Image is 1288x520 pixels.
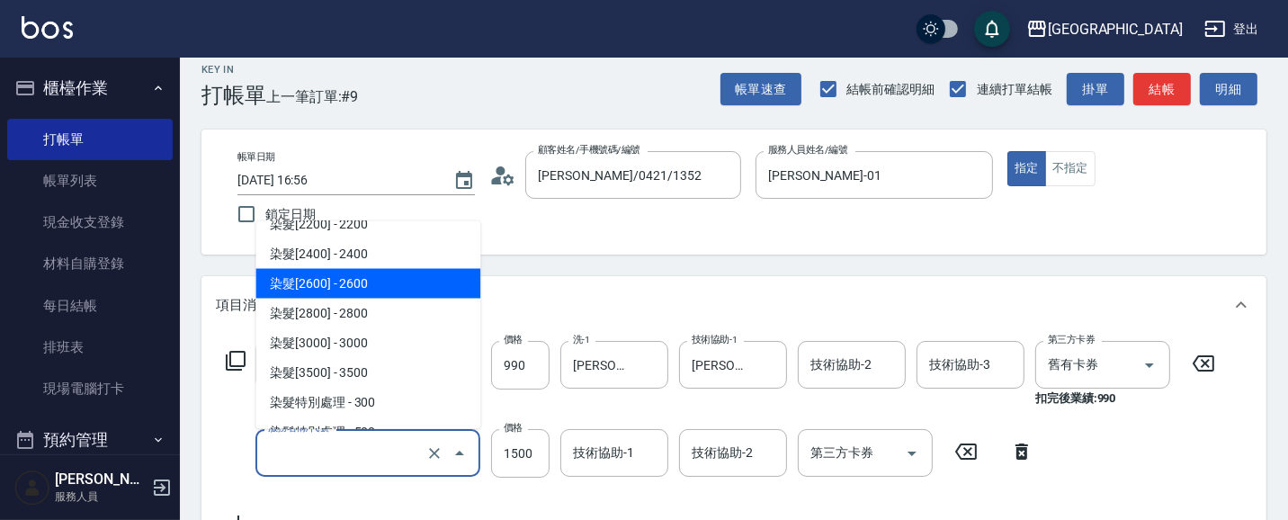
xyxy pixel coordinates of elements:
[255,417,480,446] span: 染髮特別處理 - 500
[237,150,275,164] label: 帳單日期
[977,80,1052,99] span: 連續打單結帳
[201,83,266,108] h3: 打帳單
[255,268,480,298] span: 染髮[2600] - 2600
[255,327,480,357] span: 染髮[3000] - 3000
[445,439,474,468] button: Close
[1007,151,1046,186] button: 指定
[201,64,266,76] h2: Key In
[898,439,926,468] button: Open
[504,333,523,346] label: 價格
[847,80,935,99] span: 結帳前確認明細
[573,333,590,346] label: 洗-1
[1197,13,1266,46] button: 登出
[201,276,1266,334] div: 項目消費
[768,143,847,157] label: 服務人員姓名/編號
[7,119,173,160] a: 打帳單
[216,296,270,315] p: 項目消費
[237,166,435,195] input: YYYY/MM/DD hh:mm
[1048,333,1095,346] label: 第三方卡券
[7,368,173,409] a: 現場電腦打卡
[443,159,486,202] button: Choose date, selected date is 2025-08-22
[7,160,173,202] a: 帳單列表
[974,11,1010,47] button: save
[255,298,480,327] span: 染髮[2800] - 2800
[1067,73,1124,106] button: 掛單
[1200,73,1257,106] button: 明細
[255,209,480,238] span: 染髮[2200] - 2200
[720,73,801,106] button: 帳單速查
[22,16,73,39] img: Logo
[265,205,316,224] span: 鎖定日期
[7,243,173,284] a: 材料自購登錄
[55,489,147,505] p: 服務人員
[255,238,480,268] span: 染髮[2400] - 2400
[1019,11,1190,48] button: [GEOGRAPHIC_DATA]
[422,441,447,466] button: Clear
[1045,151,1096,186] button: 不指定
[7,202,173,243] a: 現金收支登錄
[266,85,359,108] span: 上一筆訂單:#9
[7,417,173,463] button: 預約管理
[55,471,147,489] h5: [PERSON_NAME]
[1048,18,1183,40] div: [GEOGRAPHIC_DATA]
[1133,73,1191,106] button: 結帳
[692,333,738,346] label: 技術協助-1
[1135,351,1164,380] button: Open
[14,470,50,506] img: Person
[255,357,480,387] span: 染髮[3500] - 3500
[504,421,523,435] label: 價格
[7,285,173,327] a: 每日結帳
[255,387,480,417] span: 染髮特別處理 - 300
[7,65,173,112] button: 櫃檯作業
[7,327,173,368] a: 排班表
[1035,389,1181,408] p: 扣完後業績: 990
[538,143,640,157] label: 顧客姓名/手機號碼/編號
